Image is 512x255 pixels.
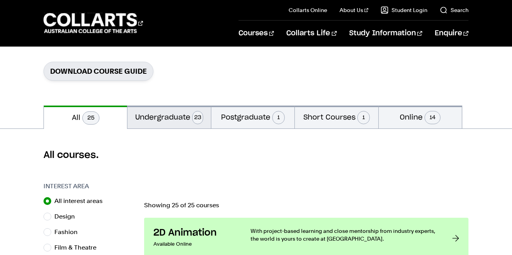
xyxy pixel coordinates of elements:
[289,6,327,14] a: Collarts Online
[44,62,153,81] a: Download Course Guide
[349,21,422,46] a: Study Information
[54,211,81,222] label: Design
[153,239,235,250] p: Available Online
[44,182,136,191] h3: Interest Area
[82,111,99,125] span: 25
[251,227,437,243] p: With project-based learning and close mentorship from industry experts, the world is yours to cre...
[295,106,378,128] button: Short Courses1
[381,6,427,14] a: Student Login
[340,6,368,14] a: About Us
[425,111,441,124] span: 14
[272,111,285,124] span: 1
[44,106,127,129] button: All25
[144,202,468,208] p: Showing 25 of 25 courses
[127,106,211,128] button: Undergraduate23
[286,21,336,46] a: Collarts Life
[54,196,109,206] label: All interest areas
[211,106,294,128] button: Postgraduate1
[153,227,235,239] h3: 2D Animation
[440,6,468,14] a: Search
[44,149,468,161] h2: All courses.
[357,111,370,124] span: 1
[54,227,84,238] label: Fashion
[435,21,468,46] a: Enquire
[239,21,274,46] a: Courses
[54,242,103,253] label: Film & Theatre
[44,12,143,34] div: Go to homepage
[192,111,203,124] span: 23
[379,106,462,128] button: Online14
